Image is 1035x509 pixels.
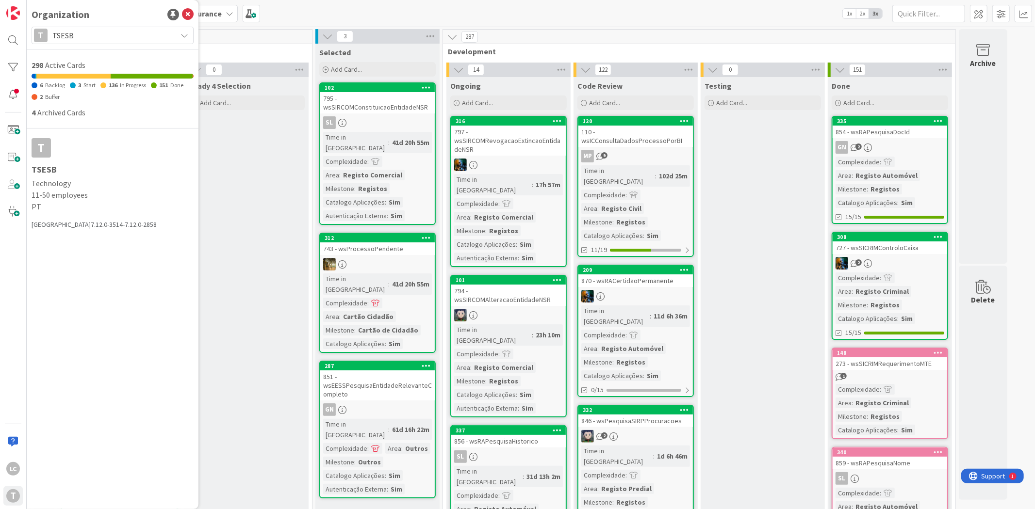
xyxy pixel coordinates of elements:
div: Autenticação Externa [323,210,387,221]
span: 151 [159,81,168,89]
div: Time in [GEOGRAPHIC_DATA] [581,445,653,467]
span: : [532,179,533,190]
div: JC [578,290,693,302]
div: Sim [386,338,403,349]
div: 335 [837,118,947,125]
span: Technology [32,177,194,189]
div: 209 [583,267,693,273]
div: Milestone [323,325,354,335]
div: Milestone [836,300,867,310]
div: Time in [GEOGRAPHIC_DATA] [323,132,388,153]
div: Registo Automóvel [853,170,920,181]
span: 0 [722,64,739,76]
span: : [532,330,533,340]
div: T [6,489,20,503]
div: 209870 - wsRACertidaoPermanente [578,266,693,287]
div: Registo Comercial [472,212,536,223]
span: 3 [78,81,81,89]
div: Autenticação Externa [454,403,518,414]
div: Milestone [323,457,354,467]
span: : [612,497,614,508]
div: LS [578,430,693,443]
span: Testing [705,81,732,91]
div: Registo Criminal [853,398,911,408]
span: 15/15 [845,212,861,222]
div: 854 - wsRAPesquisaDocId [833,126,947,138]
div: Registo Predial [599,483,654,494]
div: Complexidade [454,490,498,501]
span: Add Card... [716,98,747,107]
div: Complexidade [581,330,625,340]
span: : [612,357,614,367]
div: 23h 10m [533,330,563,340]
div: MP [578,150,693,162]
span: 2 [855,143,862,150]
div: 110 - wsICConsultaDadosProcessoPorBI [578,126,693,147]
div: Catalogo Aplicações [836,313,897,324]
div: Area [323,170,339,180]
div: Area [454,362,470,373]
span: : [485,225,487,236]
div: Registo Comercial [472,362,536,373]
div: Outros [403,443,430,454]
span: : [518,253,519,263]
div: 102795 - wsSIRCOMConstituicaoEntidadeNSR [320,83,435,113]
span: : [387,484,388,494]
div: Time in [GEOGRAPHIC_DATA] [454,324,532,346]
div: Time in [GEOGRAPHIC_DATA] [323,273,388,295]
div: Catalogo Aplicações [323,338,385,349]
img: JC [454,159,467,171]
img: JC [836,257,848,270]
div: Time in [GEOGRAPHIC_DATA] [454,174,532,195]
div: 337 [451,426,566,435]
div: 1 [50,4,53,12]
div: Area [581,483,597,494]
div: Sim [644,230,661,241]
span: 298 [32,60,43,70]
div: Sim [386,197,403,207]
span: Buffer [45,93,60,100]
div: Cartão Cidadão [341,311,396,322]
div: Milestone [836,184,867,194]
div: Active Cards [32,59,194,71]
div: 332 [583,407,693,414]
div: 102 [320,83,435,92]
div: Registos [614,217,648,227]
div: 61d 16h 22m [390,424,432,435]
div: 797 - wsSIRCOMRevogacaoExtincaoEntidadeNSR [451,126,566,156]
div: Registos [614,497,648,508]
div: Catalogo Aplicações [836,197,897,208]
div: 287 [325,363,435,369]
div: 308 [833,233,947,241]
div: Area [454,212,470,223]
div: Area [836,398,852,408]
div: SL [323,116,336,129]
div: 1d 6h 46m [655,451,690,461]
div: Catalogo Aplicações [323,197,385,207]
div: Milestone [323,183,354,194]
div: 101 [451,276,566,285]
div: 846 - wsPesquisaSIRPProcuracoes [578,414,693,427]
div: Area [836,286,852,297]
div: Registos [356,183,390,194]
div: 120110 - wsICConsultaDadosProcessoPorBI [578,117,693,147]
div: Complexidade [454,198,498,209]
span: : [867,300,868,310]
span: : [880,272,881,283]
span: : [387,210,388,221]
span: : [625,330,627,340]
div: Time in [GEOGRAPHIC_DATA] [581,165,655,187]
span: : [518,403,519,414]
span: 2 [855,259,862,266]
div: Archived Cards [32,107,194,118]
span: : [897,313,899,324]
div: Sim [899,197,915,208]
div: Outros [356,457,383,467]
div: 340 [833,448,947,457]
span: : [852,398,853,408]
div: Complexidade [836,157,880,167]
img: JC [323,258,336,270]
div: Complexidade [323,298,367,308]
div: 743 - wsProcessoPendente [320,242,435,255]
div: Sim [899,425,915,435]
